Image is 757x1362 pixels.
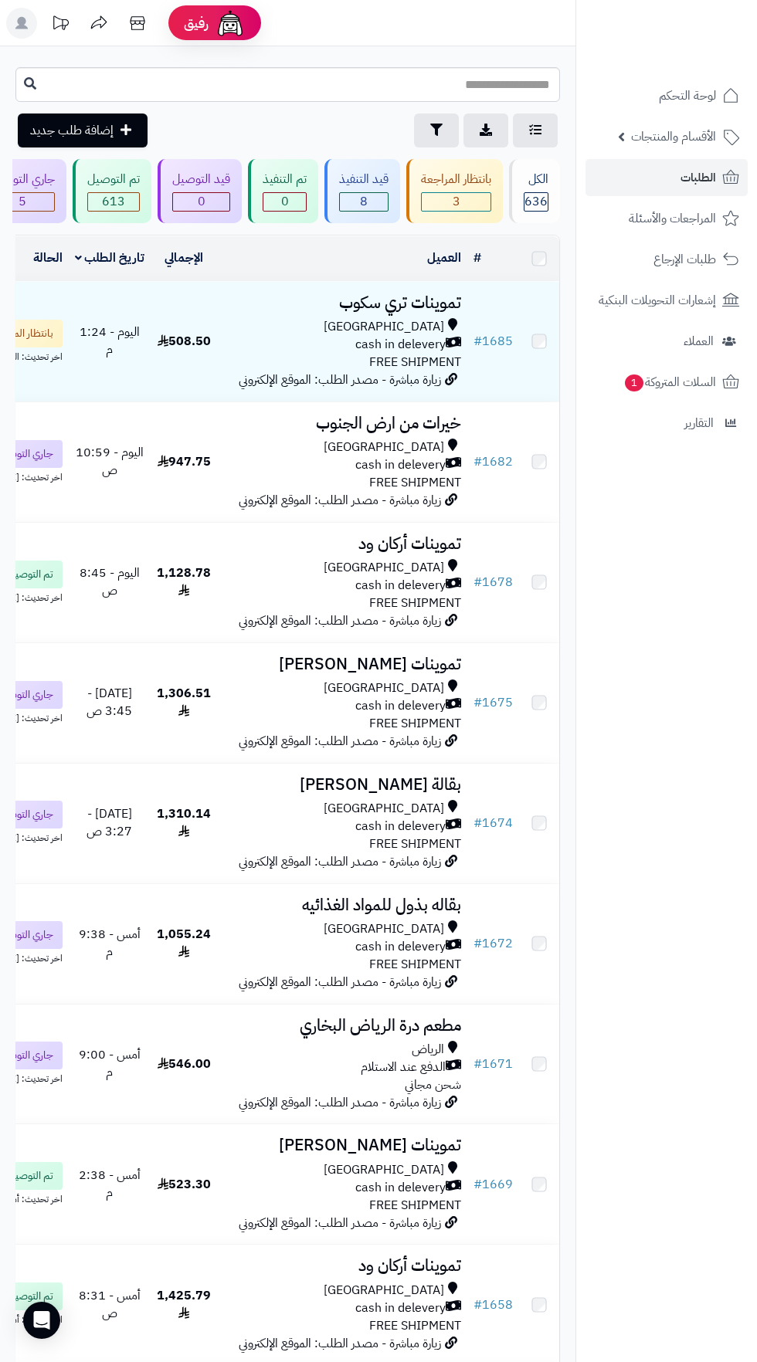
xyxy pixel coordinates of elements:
h3: خيرات من ارض الجنوب [223,415,461,432]
a: #1672 [474,934,513,953]
span: FREE SHIPMENT [369,714,461,733]
span: cash in delevery [355,697,446,715]
span: رفيق [184,14,209,32]
span: [GEOGRAPHIC_DATA] [324,439,444,456]
span: FREE SHIPMENT [369,1316,461,1335]
span: cash in delevery [355,818,446,835]
a: #1682 [474,452,513,471]
h3: تموينات [PERSON_NAME] [223,1137,461,1154]
span: زيارة مباشرة - مصدر الطلب: الموقع الإلكتروني [239,371,441,389]
a: الطلبات [586,159,748,196]
div: 0 [173,193,229,211]
span: cash in delevery [355,1179,446,1197]
img: logo-2.png [652,43,742,76]
span: 1,128.78 [157,564,211,600]
span: أمس - 2:38 م [79,1166,141,1202]
a: تاريخ الطلب [75,249,145,267]
a: تحديثات المنصة [41,8,80,42]
span: 613 [88,193,139,211]
span: [GEOGRAPHIC_DATA] [324,318,444,336]
a: الإجمالي [165,249,203,267]
span: [DATE] - 3:27 ص [87,805,132,841]
span: # [474,1296,482,1314]
span: الأقسام والمنتجات [631,126,716,147]
span: 1,055.24 [157,925,211,961]
span: تم التوصيل [8,1289,53,1304]
span: زيارة مباشرة - مصدر الطلب: الموقع الإلكتروني [239,612,441,630]
span: [DATE] - 3:45 ص [87,684,132,720]
span: 523.30 [158,1175,211,1194]
span: 3 [422,193,491,211]
span: الطلبات [681,167,716,188]
span: cash in delevery [355,456,446,474]
a: #1669 [474,1175,513,1194]
span: 546.00 [158,1055,211,1073]
a: التقارير [586,405,748,442]
span: FREE SHIPMENT [369,955,461,974]
a: طلبات الإرجاع [586,241,748,278]
span: FREE SHIPMENT [369,473,461,492]
a: المراجعات والأسئلة [586,200,748,237]
a: إضافة طلب جديد [18,113,148,147]
span: # [474,1055,482,1073]
span: FREE SHIPMENT [369,835,461,853]
h3: مطعم درة الرياض البخاري [223,1017,461,1035]
span: cash in delevery [355,1299,446,1317]
span: شحن مجاني [405,1076,461,1094]
span: أمس - 9:00 م [79,1045,141,1082]
div: بانتظار المراجعة [421,171,491,188]
span: 0 [263,193,306,211]
div: قيد التوصيل [172,171,230,188]
span: [GEOGRAPHIC_DATA] [324,1282,444,1299]
span: 508.50 [158,332,211,351]
span: إشعارات التحويلات البنكية [599,290,716,311]
a: بانتظار المراجعة 3 [403,159,506,223]
span: FREE SHIPMENT [369,594,461,612]
span: FREE SHIPMENT [369,1196,461,1215]
a: #1685 [474,332,513,351]
a: # [474,249,481,267]
span: زيارة مباشرة - مصدر الطلب: الموقع الإلكتروني [239,1214,441,1232]
span: # [474,814,482,832]
span: السلات المتروكة [623,371,716,393]
span: # [474,1175,482,1194]
a: لوحة التحكم [586,77,748,114]
div: تم التنفيذ [263,171,307,188]
span: تم التوصيل [8,1168,53,1184]
span: تم التوصيل [8,567,53,582]
a: الكل636 [506,159,563,223]
span: 1 [625,374,643,391]
span: إضافة طلب جديد [30,121,114,140]
span: # [474,573,482,591]
span: cash in delevery [355,577,446,595]
a: إشعارات التحويلات البنكية [586,282,748,319]
h3: تموينات أركان ود [223,1257,461,1275]
h3: تموينات [PERSON_NAME] [223,656,461,673]
a: تم التنفيذ 0 [245,159,321,223]
h3: بقالة [PERSON_NAME] [223,776,461,794]
a: #1675 [474,693,513,712]
span: زيارة مباشرة - مصدر الطلب: الموقع الإلكتروني [239,852,441,871]
div: الكل [524,171,548,188]
span: زيارة مباشرة - مصدر الطلب: الموقع الإلكتروني [239,973,441,991]
a: الحالة [33,249,63,267]
span: [GEOGRAPHIC_DATA] [324,800,444,818]
a: السلات المتروكة1 [586,364,748,401]
span: التقارير [684,412,714,434]
a: #1671 [474,1055,513,1073]
span: 8 [340,193,388,211]
span: 1,306.51 [157,684,211,720]
span: [GEOGRAPHIC_DATA] [324,920,444,938]
div: تم التوصيل [87,171,140,188]
span: 636 [524,193,548,211]
span: 1,310.14 [157,805,211,841]
a: #1674 [474,814,513,832]
span: زيارة مباشرة - مصدر الطلب: الموقع الإلكتروني [239,732,441,750]
span: اليوم - 8:45 ص [80,564,140,600]
span: # [474,693,482,712]
h3: تموينات تري سكوب [223,294,461,312]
